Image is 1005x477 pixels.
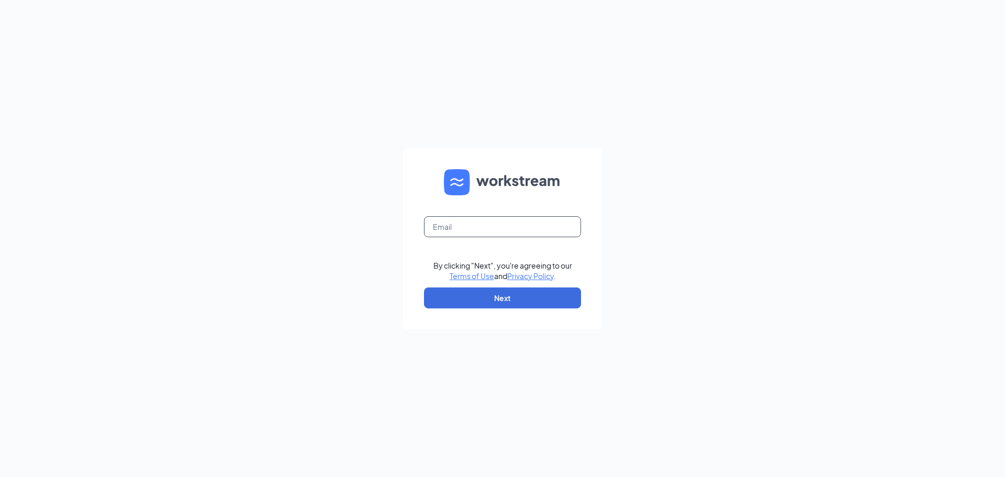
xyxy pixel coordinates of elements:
[424,216,581,237] input: Email
[450,271,494,281] a: Terms of Use
[424,287,581,308] button: Next
[507,271,554,281] a: Privacy Policy
[433,260,572,281] div: By clicking "Next", you're agreeing to our and .
[444,169,561,195] img: WS logo and Workstream text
